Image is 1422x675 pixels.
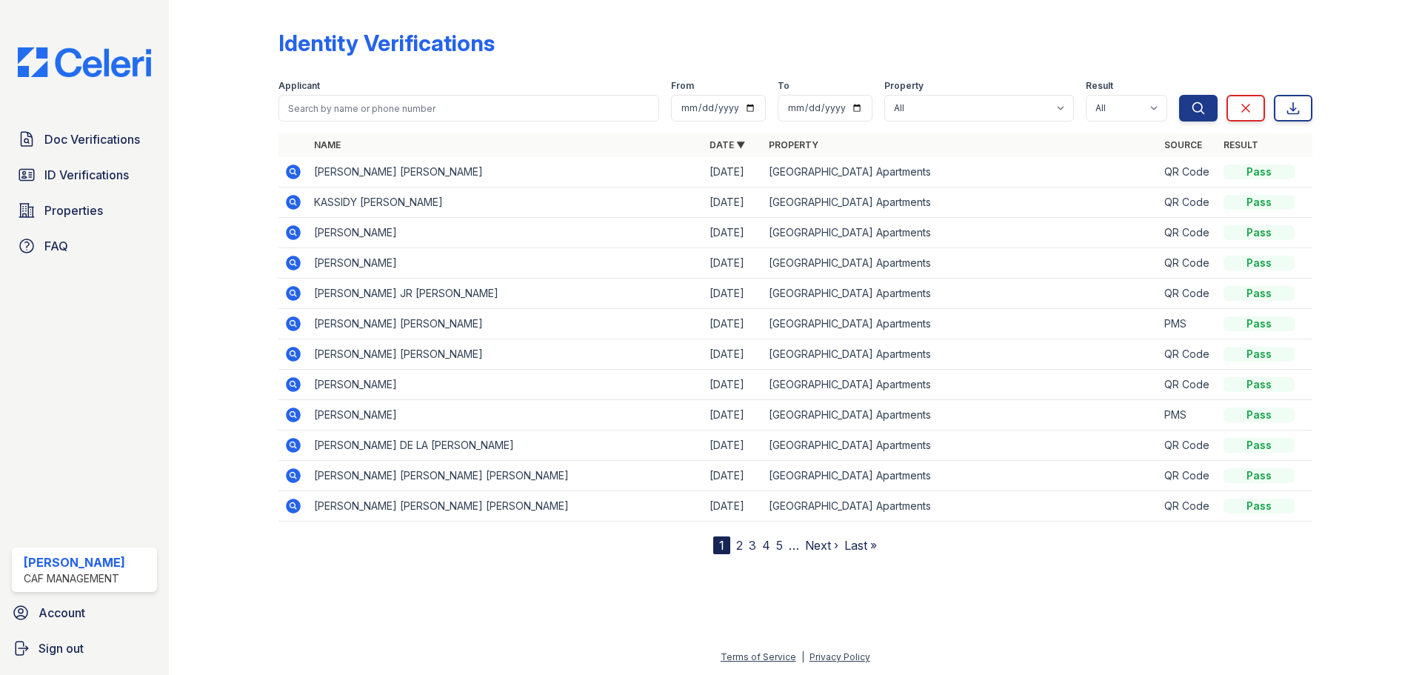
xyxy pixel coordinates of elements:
[704,370,763,400] td: [DATE]
[44,130,140,148] span: Doc Verifications
[308,279,704,309] td: [PERSON_NAME] JR [PERSON_NAME]
[24,571,125,586] div: CAF Management
[308,218,704,248] td: [PERSON_NAME]
[1158,461,1218,491] td: QR Code
[704,400,763,430] td: [DATE]
[1224,377,1295,392] div: Pass
[1158,157,1218,187] td: QR Code
[278,80,320,92] label: Applicant
[704,461,763,491] td: [DATE]
[308,339,704,370] td: [PERSON_NAME] [PERSON_NAME]
[1224,347,1295,362] div: Pass
[12,160,157,190] a: ID Verifications
[1224,286,1295,301] div: Pass
[1224,316,1295,331] div: Pass
[762,538,770,553] a: 4
[1164,139,1202,150] a: Source
[805,538,838,553] a: Next ›
[704,157,763,187] td: [DATE]
[721,651,796,662] a: Terms of Service
[39,639,84,657] span: Sign out
[308,309,704,339] td: [PERSON_NAME] [PERSON_NAME]
[704,279,763,309] td: [DATE]
[278,30,495,56] div: Identity Verifications
[704,309,763,339] td: [DATE]
[1224,256,1295,270] div: Pass
[704,430,763,461] td: [DATE]
[789,536,799,554] span: …
[6,634,163,663] a: Sign out
[704,248,763,279] td: [DATE]
[763,248,1158,279] td: [GEOGRAPHIC_DATA] Apartments
[801,651,804,662] div: |
[749,538,756,553] a: 3
[704,491,763,522] td: [DATE]
[12,231,157,261] a: FAQ
[308,400,704,430] td: [PERSON_NAME]
[763,491,1158,522] td: [GEOGRAPHIC_DATA] Apartments
[763,218,1158,248] td: [GEOGRAPHIC_DATA] Apartments
[763,461,1158,491] td: [GEOGRAPHIC_DATA] Apartments
[1224,408,1295,422] div: Pass
[278,95,659,122] input: Search by name or phone number
[1158,279,1218,309] td: QR Code
[24,553,125,571] div: [PERSON_NAME]
[763,157,1158,187] td: [GEOGRAPHIC_DATA] Apartments
[308,491,704,522] td: [PERSON_NAME] [PERSON_NAME] [PERSON_NAME]
[44,166,129,184] span: ID Verifications
[1224,499,1295,513] div: Pass
[1158,187,1218,218] td: QR Code
[844,538,877,553] a: Last »
[1158,400,1218,430] td: PMS
[44,237,68,255] span: FAQ
[704,187,763,218] td: [DATE]
[308,461,704,491] td: [PERSON_NAME] [PERSON_NAME] [PERSON_NAME]
[1158,218,1218,248] td: QR Code
[44,202,103,219] span: Properties
[1224,164,1295,179] div: Pass
[1158,309,1218,339] td: PMS
[308,370,704,400] td: [PERSON_NAME]
[1086,80,1113,92] label: Result
[763,187,1158,218] td: [GEOGRAPHIC_DATA] Apartments
[763,370,1158,400] td: [GEOGRAPHIC_DATA] Apartments
[710,139,745,150] a: Date ▼
[704,218,763,248] td: [DATE]
[776,538,783,553] a: 5
[1158,248,1218,279] td: QR Code
[314,139,341,150] a: Name
[1158,430,1218,461] td: QR Code
[6,598,163,628] a: Account
[763,400,1158,430] td: [GEOGRAPHIC_DATA] Apartments
[1224,438,1295,453] div: Pass
[763,339,1158,370] td: [GEOGRAPHIC_DATA] Apartments
[1224,225,1295,240] div: Pass
[769,139,818,150] a: Property
[810,651,870,662] a: Privacy Policy
[308,157,704,187] td: [PERSON_NAME] [PERSON_NAME]
[763,430,1158,461] td: [GEOGRAPHIC_DATA] Apartments
[763,279,1158,309] td: [GEOGRAPHIC_DATA] Apartments
[884,80,924,92] label: Property
[713,536,730,554] div: 1
[39,604,85,622] span: Account
[12,196,157,225] a: Properties
[736,538,743,553] a: 2
[1158,370,1218,400] td: QR Code
[6,47,163,77] img: CE_Logo_Blue-a8612792a0a2168367f1c8372b55b34899dd931a85d93a1a3d3e32e68fde9ad4.png
[704,339,763,370] td: [DATE]
[778,80,790,92] label: To
[763,309,1158,339] td: [GEOGRAPHIC_DATA] Apartments
[1224,139,1258,150] a: Result
[1224,468,1295,483] div: Pass
[1158,339,1218,370] td: QR Code
[12,124,157,154] a: Doc Verifications
[308,248,704,279] td: [PERSON_NAME]
[1224,195,1295,210] div: Pass
[308,430,704,461] td: [PERSON_NAME] DE LA [PERSON_NAME]
[1158,491,1218,522] td: QR Code
[671,80,694,92] label: From
[308,187,704,218] td: KASSIDY [PERSON_NAME]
